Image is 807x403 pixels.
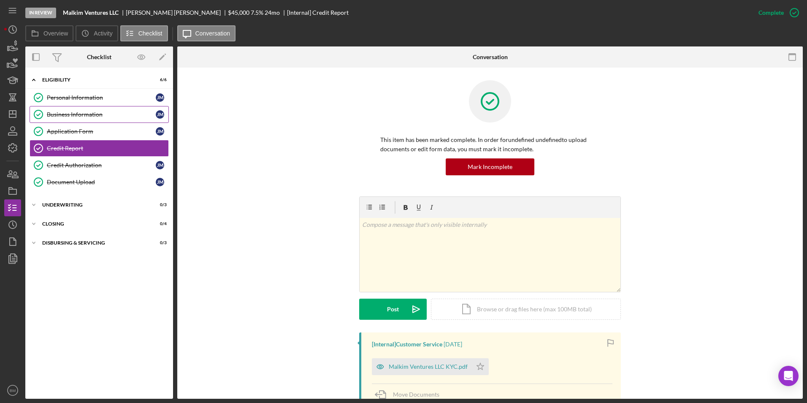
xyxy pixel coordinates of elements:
div: 0 / 3 [152,202,167,207]
div: Closing [42,221,146,226]
div: 6 / 6 [152,77,167,82]
b: Malkim Ventures LLC [63,9,119,16]
p: This item has been marked complete. In order for undefined undefined to upload documents or edit ... [380,135,600,154]
div: Underwriting [42,202,146,207]
button: Checklist [120,25,168,41]
a: Credit Report [30,140,169,157]
button: Overview [25,25,73,41]
div: Credit Authorization [47,162,156,169]
div: [Internal] Credit Report [287,9,349,16]
a: Business InformationJM [30,106,169,123]
div: Disbursing & Servicing [42,240,146,245]
button: BM [4,382,21,399]
a: Application FormJM [30,123,169,140]
button: Conversation [177,25,236,41]
div: Document Upload [47,179,156,185]
time: 2025-09-19 22:58 [444,341,462,348]
div: Application Form [47,128,156,135]
label: Conversation [195,30,230,37]
div: 7.5 % [251,9,263,16]
div: Complete [758,4,784,21]
label: Checklist [138,30,162,37]
span: $45,000 [228,9,249,16]
div: Personal Information [47,94,156,101]
button: Mark Incomplete [446,158,534,175]
div: Eligibility [42,77,146,82]
a: Document UploadJM [30,174,169,191]
a: Credit AuthorizationJM [30,157,169,174]
div: Open Intercom Messenger [778,366,799,386]
div: [PERSON_NAME] [PERSON_NAME] [126,9,228,16]
div: J M [156,93,164,102]
div: 0 / 4 [152,221,167,226]
div: Mark Incomplete [468,158,512,175]
div: 0 / 3 [152,240,167,245]
div: Malkim Ventures LLC KYC.pdf [389,363,468,370]
button: Complete [750,4,803,21]
a: Personal InformationJM [30,89,169,106]
button: Malkim Ventures LLC KYC.pdf [372,358,489,375]
div: In Review [25,8,56,18]
button: Post [359,299,427,320]
div: 24 mo [265,9,280,16]
span: Move Documents [393,391,439,398]
div: J M [156,127,164,136]
div: Credit Report [47,145,168,152]
div: Conversation [473,54,508,60]
div: J M [156,161,164,169]
button: Activity [76,25,118,41]
label: Overview [43,30,68,37]
div: Checklist [87,54,111,60]
div: Post [387,299,399,320]
div: Business Information [47,111,156,118]
div: J M [156,110,164,119]
div: J M [156,178,164,186]
text: BM [10,388,16,393]
div: [Internal] Customer Service [372,341,442,348]
label: Activity [94,30,112,37]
